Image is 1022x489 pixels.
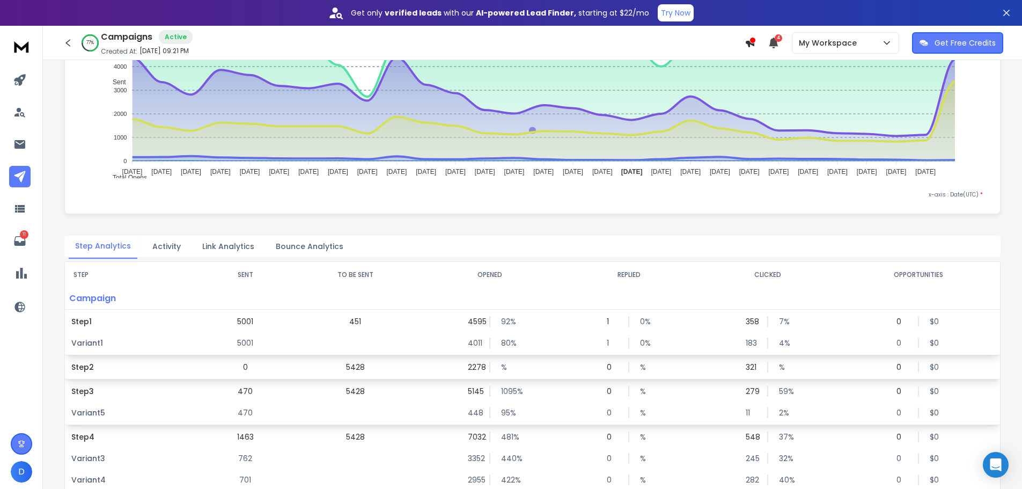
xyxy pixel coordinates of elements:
th: TO BE SENT [290,262,420,288]
a: 11 [9,230,31,252]
p: 0 [896,316,907,327]
tspan: [DATE] [328,168,348,176]
p: 0 [896,475,907,485]
p: [DATE] 09:21 PM [139,47,189,55]
p: 5428 [346,362,365,373]
tspan: [DATE] [915,168,936,176]
p: 0 [896,407,907,418]
p: 0 [607,386,617,397]
tspan: [DATE] [122,168,143,176]
button: D [11,461,32,483]
p: Get Free Credits [935,38,996,48]
p: $ 0 [930,386,940,397]
tspan: [DATE] [769,168,789,176]
tspan: 1000 [114,134,127,141]
p: 11 [20,230,28,239]
p: Try Now [661,8,690,18]
tspan: [DATE] [240,168,260,176]
tspan: 2000 [114,111,127,117]
p: Step 4 [71,432,194,442]
p: % [640,475,651,485]
p: $ 0 [930,338,940,348]
tspan: [DATE] [651,168,671,176]
p: Step 1 [71,316,194,327]
span: 4 [775,34,782,42]
p: 0 [896,338,907,348]
p: 0 [896,453,907,464]
p: Step 2 [71,362,194,373]
tspan: [DATE] [445,168,466,176]
p: 5001 [237,338,253,348]
p: 0 [607,475,617,485]
p: 0 [243,362,248,373]
p: 3352 [468,453,479,464]
span: Sent [105,78,126,86]
tspan: [DATE] [886,168,907,176]
p: % [501,362,512,373]
tspan: 4000 [114,63,127,70]
p: Variant 4 [71,475,194,485]
p: 548 [746,432,756,442]
p: 0 [607,362,617,373]
tspan: 0 [123,158,127,164]
p: 2278 [468,362,479,373]
p: % [640,453,651,464]
p: 7032 [468,432,479,442]
tspan: 3000 [114,87,127,93]
div: Active [159,30,193,44]
p: 5428 [346,386,365,397]
p: 451 [349,316,361,327]
p: Variant 1 [71,338,194,348]
p: 0 [607,453,617,464]
p: 5001 [237,316,253,327]
p: 279 [746,386,756,397]
tspan: [DATE] [475,168,495,176]
p: % [640,407,651,418]
p: 440 % [501,453,512,464]
th: OPPORTUNITIES [837,262,1000,288]
p: Step 3 [71,386,194,397]
p: 470 [238,407,253,418]
button: Bounce Analytics [269,235,350,258]
tspan: [DATE] [621,168,643,176]
p: 762 [238,453,252,464]
p: 0 [896,432,907,442]
p: 470 [238,386,253,397]
tspan: [DATE] [416,168,436,176]
span: Total Opens [105,174,147,181]
tspan: [DATE] [563,168,583,176]
tspan: [DATE] [857,168,877,176]
p: 0 [896,362,907,373]
p: 1095 % [501,386,512,397]
tspan: [DATE] [151,168,172,176]
p: $ 0 [930,432,940,442]
h1: Campaigns [101,31,152,43]
p: 2955 [468,475,479,485]
p: 40 % [779,475,790,485]
p: x-axis : Date(UTC) [82,191,983,199]
p: 0 [607,407,617,418]
p: 183 [746,338,756,348]
button: Activity [146,235,187,258]
p: 0 % [640,316,651,327]
p: 245 [746,453,756,464]
button: Try Now [658,4,694,21]
p: $ 0 [930,407,940,418]
p: Get only with our starting at $22/mo [351,8,649,18]
p: $ 0 [930,362,940,373]
p: 282 [746,475,756,485]
p: 448 [468,407,479,418]
p: 2 % [779,407,790,418]
tspan: [DATE] [298,168,319,176]
button: Link Analytics [196,235,261,258]
p: 0 [607,432,617,442]
th: REPLIED [560,262,699,288]
strong: AI-powered Lead Finder, [476,8,576,18]
tspan: [DATE] [386,168,407,176]
th: STEP [65,262,200,288]
div: Open Intercom Messenger [983,452,1009,478]
p: 80 % [501,338,512,348]
p: 0 % [640,338,651,348]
